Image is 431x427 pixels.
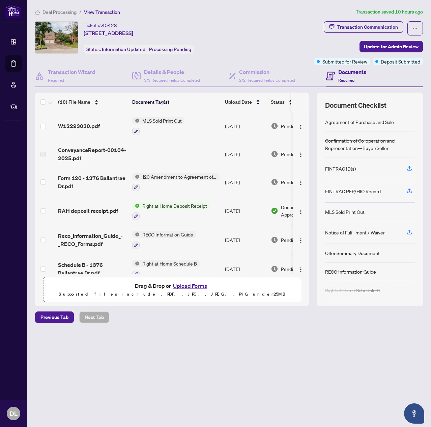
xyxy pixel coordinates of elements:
[281,150,315,158] span: Pending Review
[140,173,220,180] span: 120 Amendment to Agreement of Purchase and Sale
[281,203,323,218] span: Document Approved
[222,254,268,283] td: [DATE]
[222,111,268,141] td: [DATE]
[44,277,300,302] span: Drag & Drop orUpload FormsSupported files include .PDF, .JPG, .JPEG, .PNG under25MB
[295,205,306,216] button: Logo
[58,174,127,190] span: Form 120 - 1376 Ballantrae Dr.pdf
[222,197,268,226] td: [DATE]
[132,202,140,209] img: Status Icon
[42,9,77,15] span: Deal Processing
[364,41,419,52] span: Update for Admin Review
[40,312,68,323] span: Previous Tab
[325,137,415,152] div: Confirmation of Co-operation and Representation—Buyer/Seller
[48,78,64,83] span: Required
[35,22,78,53] img: IMG-W12293030_1.jpg
[132,173,140,180] img: Status Icon
[324,21,403,33] button: Transaction Communication
[140,202,210,209] span: Right at Home Deposit Receipt
[295,149,306,159] button: Logo
[325,229,385,236] div: Notice of Fulfillment / Waiver
[58,261,127,277] span: Schedule B - 1376 Ballantrae Dr.pdf
[322,58,367,65] span: Submitted for Review
[271,122,278,130] img: Document Status
[325,118,394,126] div: Agreement of Purchase and Sale
[84,29,133,37] span: [STREET_ADDRESS]
[58,122,100,130] span: W12293030.pdf
[298,124,304,130] img: Logo
[102,46,191,52] span: Information Updated - Processing Pending
[144,68,200,76] h4: Details & People
[222,141,268,168] td: [DATE]
[10,409,18,418] span: DL
[35,311,74,323] button: Previous Tab
[271,178,278,186] img: Document Status
[298,238,304,243] img: Logo
[132,231,196,249] button: Status IconRECO Information Guide
[48,68,95,76] h4: Transaction Wizard
[225,98,252,106] span: Upload Date
[222,225,268,254] td: [DATE]
[298,180,304,185] img: Logo
[281,265,315,273] span: Pending Review
[337,22,398,32] div: Transaction Communication
[325,268,376,275] div: RECO Information Guide
[222,93,268,111] th: Upload Date
[132,117,184,135] button: Status IconMLS Sold Print Out
[295,263,306,274] button: Logo
[298,152,304,157] img: Logo
[281,236,315,244] span: Pending Review
[338,68,366,76] h4: Documents
[268,93,325,111] th: Status
[58,146,127,162] span: ConveyanceReport-00104-2025.pdf
[222,168,268,197] td: [DATE]
[132,173,220,191] button: Status Icon120 Amendment to Agreement of Purchase and Sale
[84,45,194,54] div: Status:
[79,8,81,16] li: /
[271,150,278,158] img: Document Status
[84,9,120,15] span: View Transaction
[295,234,306,245] button: Logo
[140,260,200,267] span: Right at Home Schedule B
[295,177,306,187] button: Logo
[140,117,184,124] span: MLS Sold Print Out
[325,165,356,172] div: FINTRAC ID(s)
[325,187,381,195] div: FINTRAC PEP/HIO Record
[135,281,209,290] span: Drag & Drop or
[413,26,418,31] span: ellipsis
[338,78,354,83] span: Required
[325,286,380,294] div: Right at Home Schedule B
[298,209,304,215] img: Logo
[295,121,306,131] button: Logo
[281,122,315,130] span: Pending Review
[132,117,140,124] img: Status Icon
[48,290,296,298] p: Supported files include .PDF, .JPG, .JPEG, .PNG under 25 MB
[356,8,423,16] article: Transaction saved 10 hours ago
[239,68,295,76] h4: Commission
[325,208,365,216] div: MLS Sold Print Out
[132,260,140,267] img: Status Icon
[271,236,278,244] img: Document Status
[130,93,222,111] th: Document Tag(s)
[79,311,109,323] button: Next Tab
[132,260,200,278] button: Status IconRight at Home Schedule B
[140,231,196,238] span: RECO Information Guide
[281,178,315,186] span: Pending Review
[132,202,210,220] button: Status IconRight at Home Deposit Receipt
[132,231,140,238] img: Status Icon
[58,98,90,106] span: (10) File Name
[58,232,127,248] span: Reco_Information_Guide_-_RECO_Forms.pdf
[381,58,420,65] span: Deposit Submitted
[84,21,117,29] div: Ticket #:
[325,101,386,110] span: Document Checklist
[55,93,130,111] th: (10) File Name
[325,249,380,257] div: Offer Summary Document
[5,5,22,18] img: logo
[298,267,304,272] img: Logo
[58,207,118,215] span: RAH deposit receipt.pdf
[35,10,40,15] span: home
[271,265,278,273] img: Document Status
[144,78,200,83] span: 3/3 Required Fields Completed
[171,281,209,290] button: Upload Forms
[404,403,424,424] button: Open asap
[271,207,278,215] img: Document Status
